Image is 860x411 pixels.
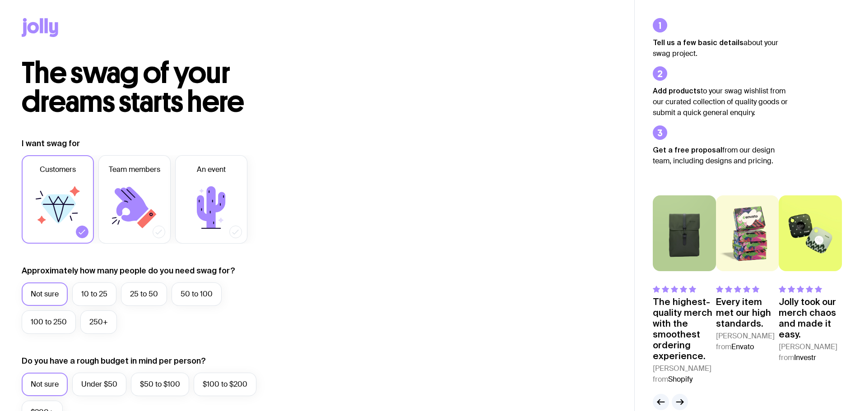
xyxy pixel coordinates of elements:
span: The swag of your dreams starts here [22,55,244,120]
cite: [PERSON_NAME] from [653,363,716,385]
p: Every item met our high standards. [716,296,779,329]
label: Not sure [22,282,68,306]
p: The highest-quality merch with the smoothest ordering experience. [653,296,716,361]
p: Jolly took our merch chaos and made it easy. [779,296,842,340]
span: Envato [731,342,754,351]
label: Not sure [22,373,68,396]
label: Approximately how many people do you need swag for? [22,265,235,276]
p: from our design team, including designs and pricing. [653,144,788,166]
label: 100 to 250 [22,310,76,334]
strong: Get a free proposal [653,146,722,154]
label: Do you have a rough budget in mind per person? [22,356,206,366]
label: Under $50 [72,373,126,396]
span: Shopify [668,374,693,384]
span: Customers [40,164,76,175]
label: 10 to 25 [72,282,116,306]
strong: Add products [653,87,701,95]
p: to your swag wishlist from our curated collection of quality goods or submit a quick general enqu... [653,85,788,118]
label: I want swag for [22,138,80,149]
cite: [PERSON_NAME] from [716,331,779,352]
label: $100 to $200 [194,373,256,396]
label: 50 to 100 [172,282,222,306]
span: An event [197,164,226,175]
label: $50 to $100 [131,373,189,396]
label: 250+ [80,310,117,334]
p: about your swag project. [653,37,788,59]
span: Team members [109,164,160,175]
span: Investr [794,353,816,362]
cite: [PERSON_NAME] from [779,342,842,363]
label: 25 to 50 [121,282,167,306]
strong: Tell us a few basic details [653,38,744,46]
